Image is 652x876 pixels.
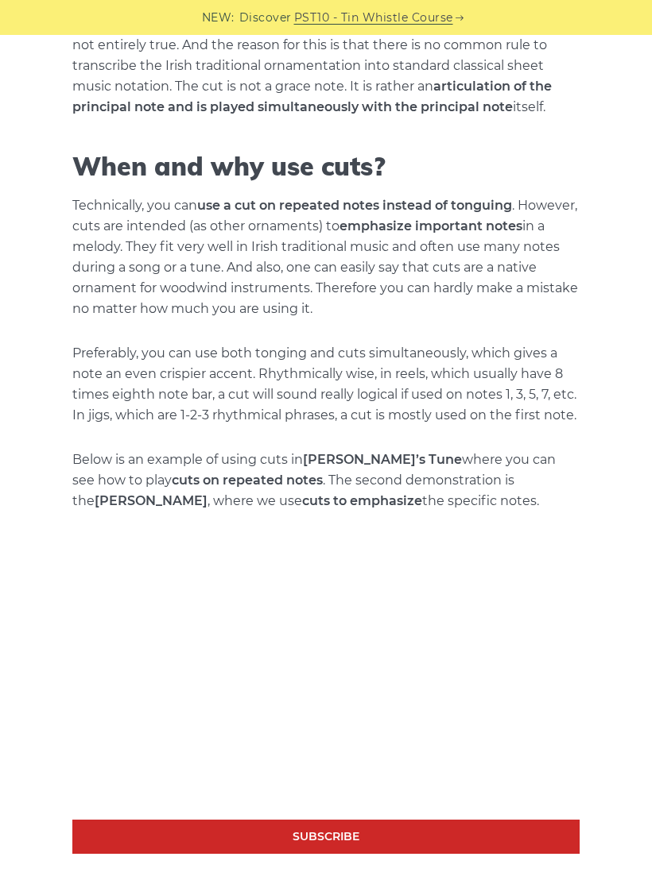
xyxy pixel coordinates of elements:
[72,343,580,426] p: Preferably, you can use both tonging and cuts simultaneously, which gives a note an even crispier...
[72,151,580,181] h2: When and why use cuts?
[72,79,552,114] strong: articulation of the principal note and is played simultaneously with the principal note
[72,195,580,319] p: Technically, you can . However, cuts are intended (as other ornaments) to in a melody. They fit v...
[340,218,522,233] strong: emphasize important notes
[303,452,462,467] strong: [PERSON_NAME]’s Tune
[72,535,580,820] iframe: Tin Whistle Cuts - Chanter's Tune & Kerry Polka
[202,9,235,27] span: NEW:
[172,473,323,488] strong: cuts on repeated notes
[239,9,292,27] span: Discover
[197,198,512,213] strong: use a cut on repeated notes instead of tonguing
[95,493,208,508] strong: [PERSON_NAME]
[72,450,580,511] p: Below is an example of using cuts in where you can see how to play . The second demonstration is ...
[302,493,422,508] strong: cuts to emphasize
[72,820,580,854] a: Subscribe
[294,9,453,27] a: PST10 - Tin Whistle Course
